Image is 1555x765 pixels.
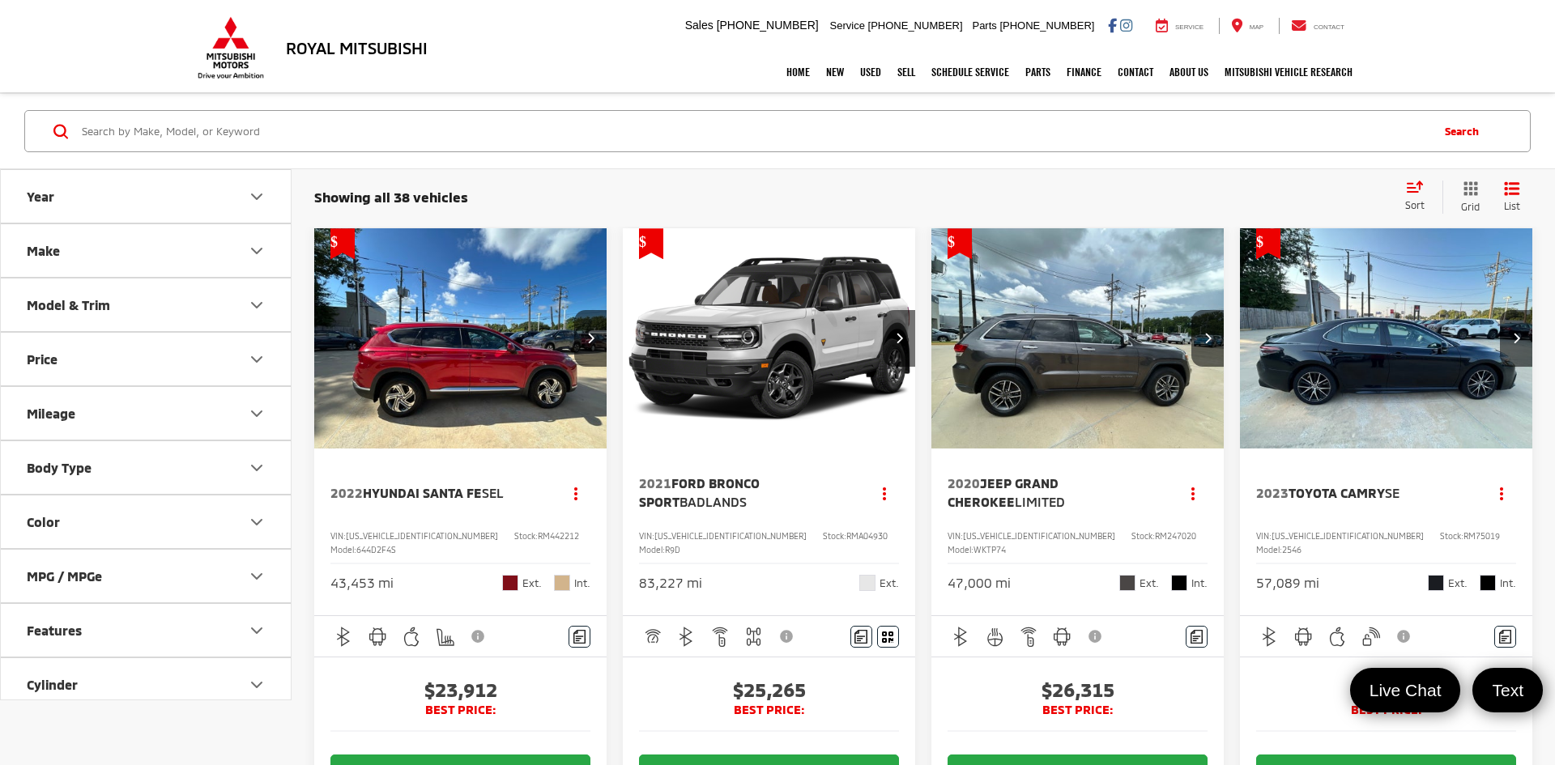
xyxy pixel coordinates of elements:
img: Comments [1499,630,1512,644]
img: 2022 Hyundai Santa Fe SEL [313,228,608,449]
button: Next image [574,310,607,367]
span: Model: [639,545,665,555]
span: Int. [574,576,590,591]
span: Showing all 38 vehicles [314,189,468,205]
img: 2021 Ford Bronco Sport Badlands [622,228,917,449]
span: Sales [685,19,714,32]
button: MileageMileage [1,387,292,440]
span: VIN: [948,531,963,541]
a: Sell [889,52,923,92]
button: Search [1429,111,1502,151]
button: MPG / MPGeMPG / MPGe [1,550,292,602]
span: Stock: [1440,531,1463,541]
span: Ext. [1140,576,1159,591]
span: BEST PRICE: [330,702,590,718]
img: Mitsubishi [194,16,267,79]
input: Search by Make, Model, or Keyword [80,112,1429,151]
span: Get Price Drop Alert [948,228,972,259]
span: Calypso Red [502,575,518,591]
span: Ext. [522,576,542,591]
a: Service [1144,18,1216,34]
span: VIN: [330,531,346,541]
span: RMA04930 [846,531,888,541]
span: $25,265 [639,678,899,702]
div: 43,453 mi [330,574,394,593]
img: Comments [573,630,586,644]
div: 57,089 mi [1256,574,1319,593]
span: $23,912 [330,678,590,702]
button: Next image [1500,310,1532,367]
button: Body TypeBody Type [1,441,292,494]
a: Contact [1110,52,1161,92]
span: Int. [1500,576,1516,591]
span: Black [1480,575,1496,591]
button: YearYear [1,170,292,223]
a: Contact [1279,18,1357,34]
img: Android Auto [1052,627,1072,647]
span: R9D [665,545,680,555]
button: Actions [562,478,590,507]
span: Stock: [514,531,538,541]
div: Year [27,189,54,204]
span: Badlands [680,494,747,509]
span: Grid [1461,200,1480,214]
button: MakeMake [1,224,292,277]
span: Live Chat [1361,679,1450,701]
img: Comments [1191,630,1204,644]
img: Remote Start [1019,627,1039,647]
button: Comments [569,626,590,648]
a: 2022Hyundai Santa FeSEL [330,484,546,502]
i: Window Sticker [882,630,893,643]
div: Features [27,623,82,638]
img: Bluetooth® [334,627,354,647]
span: Model: [1256,545,1282,555]
a: Map [1219,18,1276,34]
div: 2020 Jeep Grand Cherokee Limited 0 [931,228,1225,448]
div: 2021 Ford Bronco Sport Badlands 0 [622,228,917,448]
span: Service [1175,23,1204,31]
span: 2020 [948,475,980,491]
button: CylinderCylinder [1,658,292,711]
button: View Disclaimer [1391,619,1418,653]
button: ColorColor [1,495,292,548]
span: Model: [330,545,356,555]
span: Beige [554,575,570,591]
span: Granite Crystal Metallic Clearcoat [1119,575,1135,591]
button: PricePrice [1,333,292,385]
div: Body Type [27,460,92,475]
button: Grid View [1442,181,1492,214]
div: Cylinder [27,677,78,692]
button: Comments [1186,626,1208,648]
img: Bluetooth® [951,627,971,647]
span: Stock: [823,531,846,541]
a: Mitsubishi Vehicle Research [1216,52,1361,92]
button: Comments [1494,626,1516,648]
img: Bluetooth® [1259,627,1280,647]
span: $26,315 [948,678,1208,702]
span: List [1504,199,1520,213]
span: Model: [948,545,973,555]
span: Ext. [880,576,899,591]
span: Get Price Drop Alert [1256,228,1280,259]
div: 2022 Hyundai Santa Fe SEL 0 [313,228,608,448]
span: Service [830,19,865,32]
a: Facebook: Click to visit our Facebook page [1108,19,1117,32]
button: Actions [1488,478,1516,507]
button: View Disclaimer [1082,619,1110,653]
span: [US_VEHICLE_IDENTIFICATION_NUMBER] [963,531,1115,541]
img: Apple CarPlay [1327,627,1348,647]
span: Ford Bronco Sport [639,475,760,508]
img: 4WD/AWD [743,627,764,647]
div: MPG / MPGe [27,568,102,584]
span: BEST PRICE: [948,702,1208,718]
img: Comments [854,630,867,644]
span: 2023 [1256,485,1289,500]
button: Model & TrimModel & Trim [1,278,292,331]
a: Parts: Opens in a new tab [1017,52,1059,92]
span: dropdown dots [574,487,577,499]
a: 2023Toyota CamrySE [1256,484,1472,502]
a: Used [852,52,889,92]
a: Text [1472,668,1543,712]
span: VIN: [1256,531,1272,541]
